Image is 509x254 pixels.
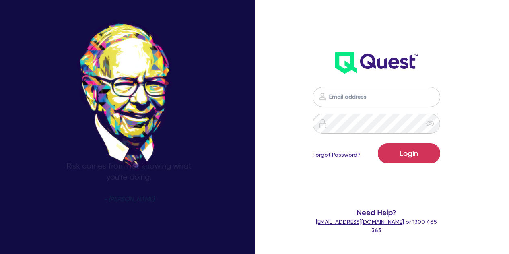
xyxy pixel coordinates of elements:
span: eye [426,120,434,128]
img: icon-password [318,119,328,128]
a: Forgot Password? [313,151,361,159]
img: icon-password [317,92,327,101]
a: [EMAIL_ADDRESS][DOMAIN_NAME] [316,219,404,225]
span: - [PERSON_NAME] [104,196,154,202]
button: Login [378,143,440,163]
img: wH2k97JdezQIQAAAABJRU5ErkJggg== [335,52,418,74]
span: or 1300 465 363 [316,219,437,233]
input: Email address [313,87,440,107]
span: Need Help? [313,207,440,218]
